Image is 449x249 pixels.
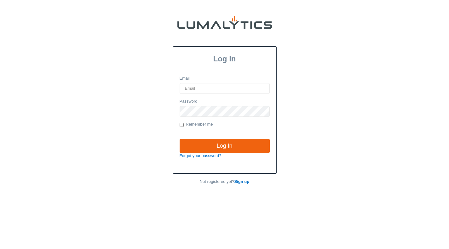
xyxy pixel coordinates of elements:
[180,76,190,82] label: Email
[180,122,213,128] label: Remember me
[180,83,270,94] input: Email
[173,54,276,63] h3: Log In
[173,179,277,185] p: Not registered yet?
[180,99,198,105] label: Password
[177,16,272,29] img: lumalytics-black-e9b537c871f77d9ce8d3a6940f85695cd68c596e3f819dc492052d1098752254.png
[234,179,250,184] a: Sign up
[180,153,222,158] a: Forgot your password?
[180,123,184,127] input: Remember me
[180,139,270,153] input: Log In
